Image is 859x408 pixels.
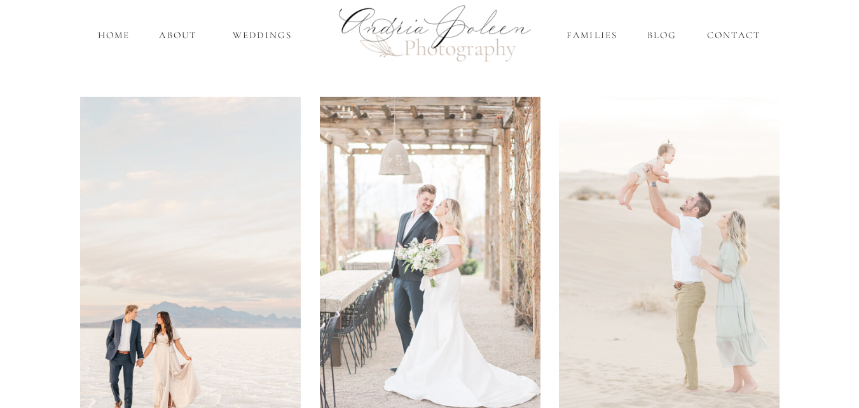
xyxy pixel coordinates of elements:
[565,28,620,43] a: Families
[645,28,680,43] a: Blog
[704,28,764,43] a: Contact
[225,28,300,43] a: Weddings
[156,28,200,43] a: About
[96,28,132,43] a: home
